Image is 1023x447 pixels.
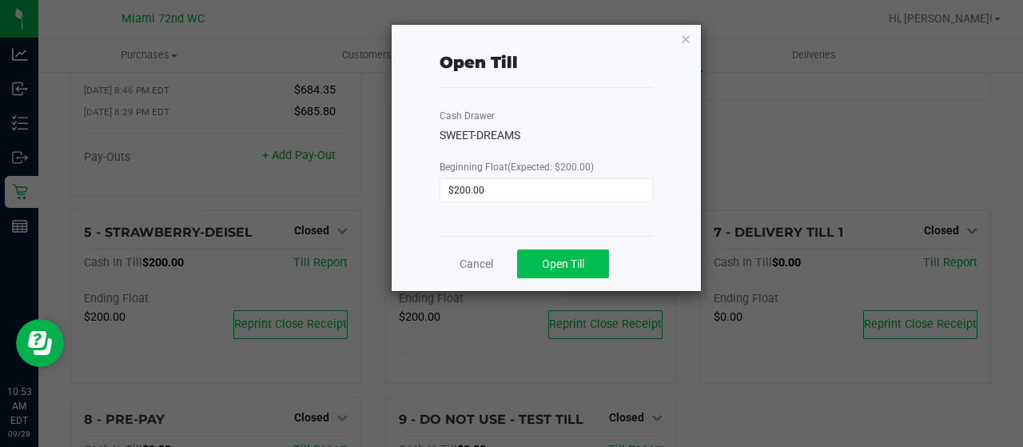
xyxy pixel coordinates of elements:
div: Open Till [440,50,518,74]
a: Cancel [460,256,493,273]
label: Cash Drawer [440,109,495,123]
span: (Expected: $200.00) [508,162,594,173]
button: Open Till [517,249,609,278]
span: Open Till [542,257,584,270]
span: Beginning Float [440,162,594,173]
div: SWEET-DREAMS [440,127,653,144]
iframe: Resource center [16,319,64,367]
